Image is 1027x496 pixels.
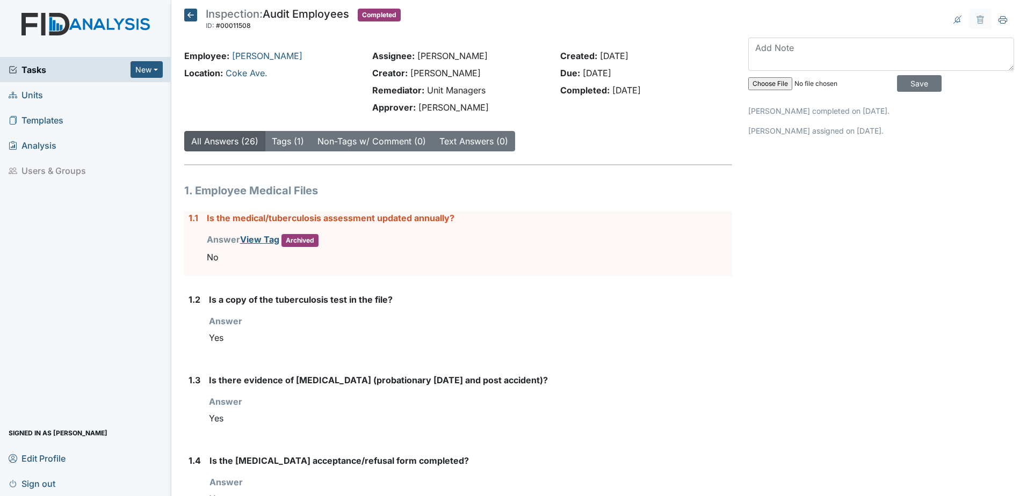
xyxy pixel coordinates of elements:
span: Edit Profile [9,450,66,466]
div: Audit Employees [206,9,349,32]
label: Is there evidence of [MEDICAL_DATA] (probationary [DATE] and post accident)? [209,374,548,386]
span: Unit Managers [427,85,486,96]
a: Text Answers (0) [439,136,508,147]
button: Non-Tags w/ Comment (0) [310,131,433,151]
input: Save [897,75,942,92]
a: [PERSON_NAME] [232,50,302,61]
span: Analysis [9,137,56,154]
strong: Assignee: [372,50,415,61]
span: [DATE] [612,85,641,96]
span: Sign out [9,475,55,492]
button: Text Answers (0) [432,131,515,151]
span: Units [9,86,43,103]
div: Yes [209,327,732,348]
strong: Answer [209,316,242,326]
strong: Answer [207,234,319,245]
strong: Due: [560,68,580,78]
span: Completed [358,9,401,21]
p: [PERSON_NAME] completed on [DATE]. [748,105,1014,116]
label: 1.3 [189,374,200,386]
a: View Tag [240,234,279,245]
span: ID: [206,21,214,30]
span: [DATE] [600,50,628,61]
div: No [207,247,732,267]
strong: Remediator: [372,85,424,96]
strong: Answer [209,396,242,407]
strong: Approver: [372,102,416,113]
strong: Creator: [372,68,408,78]
button: Tags (1) [265,131,311,151]
a: Coke Ave. [226,68,267,78]
a: All Answers (26) [191,136,258,147]
span: [DATE] [583,68,611,78]
p: [PERSON_NAME] assigned on [DATE]. [748,125,1014,136]
span: #00011508 [216,21,251,30]
a: Non-Tags w/ Comment (0) [317,136,426,147]
strong: Location: [184,68,223,78]
span: [PERSON_NAME] [418,102,489,113]
button: New [131,61,163,78]
a: Tags (1) [272,136,304,147]
span: Archived [281,234,319,247]
strong: Completed: [560,85,610,96]
span: [PERSON_NAME] [410,68,481,78]
label: Is the medical/tuberculosis assessment updated annually? [207,211,454,224]
label: 1.4 [189,454,201,467]
strong: Created: [560,50,597,61]
div: Yes [209,408,732,428]
span: Signed in as [PERSON_NAME] [9,425,107,441]
span: Templates [9,112,63,128]
strong: Answer [209,477,243,487]
h1: 1. Employee Medical Files [184,183,732,199]
span: [PERSON_NAME] [417,50,488,61]
label: Is the [MEDICAL_DATA] acceptance/refusal form completed? [209,454,469,467]
label: Is a copy of the tuberculosis test in the file? [209,293,393,306]
button: All Answers (26) [184,131,265,151]
strong: Employee: [184,50,229,61]
a: Tasks [9,63,131,76]
span: Inspection: [206,8,263,20]
label: 1.1 [189,211,198,224]
label: 1.2 [189,293,200,306]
